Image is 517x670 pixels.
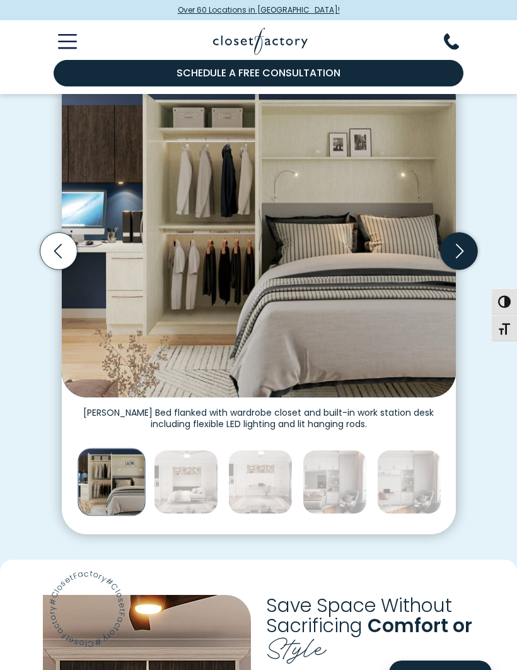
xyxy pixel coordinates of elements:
[54,60,463,86] a: Schedule a Free Consultation
[62,397,456,430] figcaption: [PERSON_NAME] Bed flanked with wardrobe closet and built-in work station desk including flexible ...
[178,4,340,16] span: Over 60 Locations in [GEOGRAPHIC_DATA]!
[78,449,145,516] img: Murphy bed flanked with wardrobe closet and built-in work station desk including flexi and LED li...
[436,228,482,274] button: Next slide
[266,592,452,638] span: Without Sacrificing
[154,450,218,514] img: Custom Murphy bed with light woodgrain melamine and LED lighting, glass floating shelves, and cus...
[444,33,474,50] button: Phone Number
[368,613,472,638] span: Comfort or
[266,626,327,664] span: Style
[228,450,293,514] img: Closed Murphy Bed creates dual-purpose room
[36,228,81,274] button: Previous slide
[303,450,367,514] img: Custom murphy bed with open display shelving
[492,288,517,315] button: Toggle High Contrast
[62,73,456,397] img: Murphy bed flanked with wardrobe closet and built-in work station desk including flexi and LED li...
[266,592,376,618] span: Save Space
[377,450,441,514] img: Murphy bed with desk work station underneath
[492,315,517,341] button: Toggle Font size
[213,28,308,55] img: Closet Factory Logo
[43,34,77,49] button: Toggle Mobile Menu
